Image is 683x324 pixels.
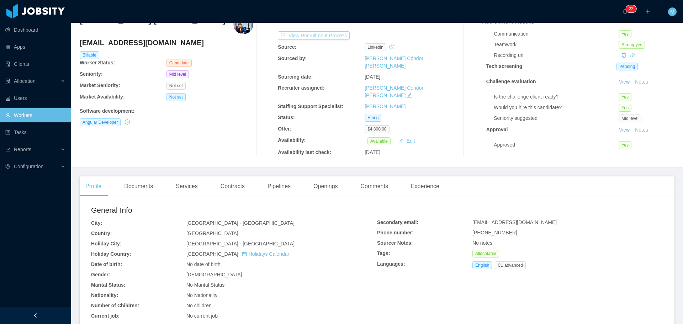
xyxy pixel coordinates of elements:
[262,176,296,196] div: Pipelines
[632,126,651,134] button: Notes
[616,79,632,85] a: View
[616,127,632,133] a: View
[233,14,253,34] img: 10578cb8-73bb-41eb-ba17-3c34dfc188fc_68d2d614f009f-400w.png
[186,241,295,246] span: [GEOGRAPHIC_DATA] - [GEOGRAPHIC_DATA]
[278,44,296,50] b: Source:
[278,74,313,80] b: Sourcing date:
[186,220,295,226] span: [GEOGRAPHIC_DATA] - [GEOGRAPHIC_DATA]
[365,149,380,155] span: [DATE]
[166,59,192,67] span: Candidate
[472,250,499,257] span: Allocatable
[14,147,31,152] span: Reports
[365,55,423,69] a: [PERSON_NAME] Cóndor [PERSON_NAME]
[494,41,619,48] div: Teamwork
[278,103,343,109] b: Staffing Support Specialist:
[365,85,423,98] a: [PERSON_NAME] Cóndor [PERSON_NAME]
[80,71,103,77] b: Seniority:
[278,149,331,155] b: Availability last check:
[645,9,650,14] i: icon: plus
[186,292,217,298] span: No Nationality
[186,261,221,267] span: No date of birth
[632,78,651,86] button: Notes
[14,164,43,169] span: Configuration
[389,44,394,49] i: icon: history
[278,33,350,38] a: icon: exportView Recruitment Process
[407,93,412,98] i: icon: edit
[621,53,626,58] i: icon: copy
[623,9,628,14] i: icon: bell
[80,176,107,196] div: Profile
[5,147,10,152] i: icon: line-chart
[91,292,118,298] b: Nationality:
[80,51,99,59] span: Billable
[80,94,125,100] b: Market Availability:
[619,115,641,122] span: Mid level
[630,53,635,58] i: icon: link
[631,5,634,12] p: 3
[619,30,631,38] span: Yes
[80,118,121,126] span: Angular Developer
[472,219,557,225] span: [EMAIL_ADDRESS][DOMAIN_NAME]
[186,282,224,288] span: No Marital Status
[472,261,492,269] span: English
[91,282,125,288] b: Marital Status:
[365,74,380,80] span: [DATE]
[125,119,130,124] i: icon: check-circle
[215,176,250,196] div: Contracts
[5,91,65,105] a: icon: robotUsers
[365,125,389,133] span: $4,800.00
[486,63,523,69] strong: Tech screening
[91,303,139,308] b: Number of Children:
[91,251,131,257] b: Holiday Country:
[91,241,122,246] b: Holiday City:
[619,141,631,149] span: Yes
[91,272,110,277] b: Gender:
[278,115,295,120] b: Status:
[118,176,159,196] div: Documents
[166,82,186,90] span: Not set
[242,251,289,257] a: icon: calendarHolidays Calendar
[186,313,218,319] span: No current job
[278,55,307,61] b: Sourced by:
[365,114,381,122] span: Hiring
[91,261,122,267] b: Date of birth:
[308,176,344,196] div: Openings
[486,79,536,84] strong: Challenge evaluation
[186,303,212,308] span: No children
[278,137,306,143] b: Availability:
[365,103,406,109] a: [PERSON_NAME]
[14,78,36,84] span: Allocation
[186,230,238,236] span: [GEOGRAPHIC_DATA]
[242,251,247,256] i: icon: calendar
[5,23,65,37] a: icon: pie-chartDashboard
[670,7,674,16] span: M
[495,261,526,269] span: C1 advanced
[494,115,619,122] div: Seniority suggested
[123,119,130,125] a: icon: check-circle
[630,52,635,58] a: icon: link
[80,108,134,114] b: Software development :
[5,79,10,84] i: icon: solution
[5,108,65,122] a: icon: userWorkers
[494,141,619,149] div: Approved
[619,93,631,101] span: Yes
[494,52,619,59] div: Recording url
[626,5,636,12] sup: 23
[494,30,619,38] div: Communication
[355,176,394,196] div: Comments
[377,240,413,246] b: Sourcer Notes:
[629,5,631,12] p: 2
[377,219,418,225] b: Secondary email:
[365,43,386,51] span: linkedin
[377,250,390,256] b: Tags:
[166,70,189,78] span: Mid level
[91,230,112,236] b: Country:
[494,104,619,111] div: Would you hire this candidate?
[80,60,115,65] b: Worker Status:
[91,205,377,216] h2: General Info
[405,176,445,196] div: Experience
[278,85,324,91] b: Recruiter assigned:
[91,313,120,319] b: Current job:
[377,230,414,235] b: Phone number:
[170,176,203,196] div: Services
